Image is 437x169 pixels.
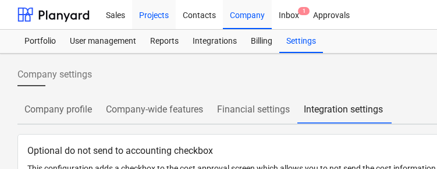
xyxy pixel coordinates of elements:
a: Portfolio [17,30,63,53]
a: Integrations [186,30,244,53]
p: Company-wide features [106,103,203,117]
a: Settings [279,30,323,53]
a: User management [63,30,143,53]
p: Company profile [24,103,92,117]
a: Billing [244,30,279,53]
iframe: Chat Widget [379,113,437,169]
span: 1 [298,7,310,15]
span: Company settings [17,68,92,82]
a: Reports [143,30,186,53]
p: Financial settings [217,103,290,117]
p: Integration settings [304,103,383,117]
